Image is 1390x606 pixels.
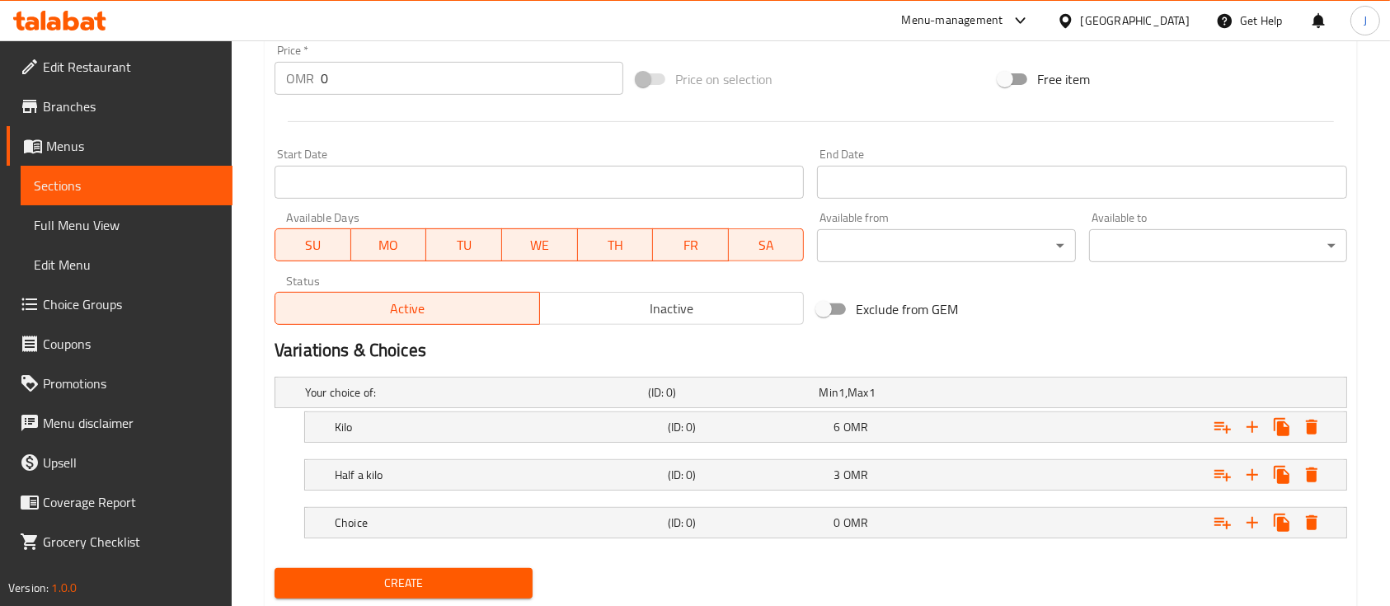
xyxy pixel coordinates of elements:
[21,205,232,245] a: Full Menu View
[275,378,1346,407] div: Expand
[7,522,232,561] a: Grocery Checklist
[7,364,232,403] a: Promotions
[668,467,828,483] h5: (ID: 0)
[43,532,219,552] span: Grocery Checklist
[1208,508,1237,538] button: Add choice group
[834,416,840,438] span: 6
[7,482,232,522] a: Coverage Report
[7,284,232,324] a: Choice Groups
[1364,12,1367,30] span: J
[21,166,232,205] a: Sections
[585,233,647,257] span: TH
[275,292,540,325] button: Active
[7,126,232,166] a: Menus
[305,460,1346,490] div: Expand
[735,233,798,257] span: SA
[1237,412,1267,442] button: Add new choice
[660,233,722,257] span: FR
[1089,229,1347,262] div: ​
[43,294,219,314] span: Choice Groups
[43,413,219,433] span: Menu disclaimer
[335,419,661,435] h5: Kilo
[358,233,420,257] span: MO
[7,324,232,364] a: Coupons
[1297,508,1327,538] button: Delete Choice
[275,338,1347,363] h2: Variations & Choices
[34,176,219,195] span: Sections
[351,228,427,261] button: MO
[838,382,845,403] span: 1
[288,573,519,594] span: Create
[335,467,661,483] h5: Half a kilo
[43,96,219,116] span: Branches
[43,373,219,393] span: Promotions
[834,464,840,486] span: 3
[321,62,623,95] input: Please enter price
[1267,460,1297,490] button: Clone new choice
[1237,508,1267,538] button: Add new choice
[34,255,219,275] span: Edit Menu
[275,568,533,599] button: Create
[1267,412,1297,442] button: Clone new choice
[668,419,828,435] h5: (ID: 0)
[1267,508,1297,538] button: Clone new choice
[843,416,868,438] span: OMR
[502,228,578,261] button: WE
[1237,460,1267,490] button: Add new choice
[539,292,805,325] button: Inactive
[817,229,1075,262] div: ​
[34,215,219,235] span: Full Menu View
[7,47,232,87] a: Edit Restaurant
[433,233,495,257] span: TU
[729,228,805,261] button: SA
[46,136,219,156] span: Menus
[1208,412,1237,442] button: Add choice group
[869,382,876,403] span: 1
[848,382,868,403] span: Max
[902,11,1003,31] div: Menu-management
[286,68,314,88] p: OMR
[43,492,219,512] span: Coverage Report
[7,403,232,443] a: Menu disclaimer
[1297,412,1327,442] button: Delete Kilo
[282,297,533,321] span: Active
[843,464,868,486] span: OMR
[1297,460,1327,490] button: Delete Half a kilo
[43,453,219,472] span: Upsell
[43,334,219,354] span: Coupons
[578,228,654,261] button: TH
[856,299,958,319] span: Exclude from GEM
[305,384,641,401] h5: Your choice of:
[7,443,232,482] a: Upsell
[1081,12,1190,30] div: [GEOGRAPHIC_DATA]
[547,297,798,321] span: Inactive
[335,514,661,531] h5: Choice
[43,57,219,77] span: Edit Restaurant
[7,87,232,126] a: Branches
[426,228,502,261] button: TU
[819,382,838,403] span: Min
[51,577,77,599] span: 1.0.0
[509,233,571,257] span: WE
[668,514,828,531] h5: (ID: 0)
[1208,460,1237,490] button: Add choice group
[21,245,232,284] a: Edit Menu
[305,508,1346,538] div: Expand
[305,412,1346,442] div: Expand
[1037,69,1090,89] span: Free item
[648,384,813,401] h5: (ID: 0)
[819,384,984,401] div: ,
[843,512,868,533] span: OMR
[653,228,729,261] button: FR
[282,233,345,257] span: SU
[275,228,351,261] button: SU
[8,577,49,599] span: Version:
[675,69,772,89] span: Price on selection
[834,512,840,533] span: 0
